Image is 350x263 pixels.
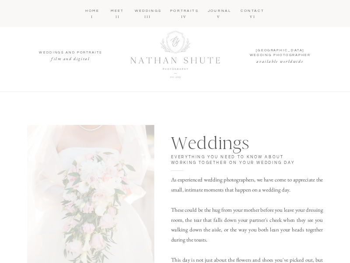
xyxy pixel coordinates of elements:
[244,14,262,19] p: VI
[208,8,230,13] a: JOURNAL
[239,8,265,13] a: CONTACT
[20,50,122,55] h3: Weddings and Portraits
[135,8,160,13] a: WEDDINGS
[171,133,249,154] span: Weddings
[170,8,198,19] a: PORTRAITS
[110,8,125,13] a: MEET
[226,48,334,58] h1: [GEOGRAPHIC_DATA] Wedding Photographer
[246,57,313,62] p: available worldwide
[171,155,296,164] h3: EVERYTHING YOU NEED TO KNOW ABOUT WORKING TOGETHER ON YOUR WEDDING DAY
[113,14,122,19] p: II
[37,55,104,60] p: film and digital
[87,14,98,19] p: I
[84,8,100,13] a: home
[139,14,156,19] p: III
[212,14,225,19] p: V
